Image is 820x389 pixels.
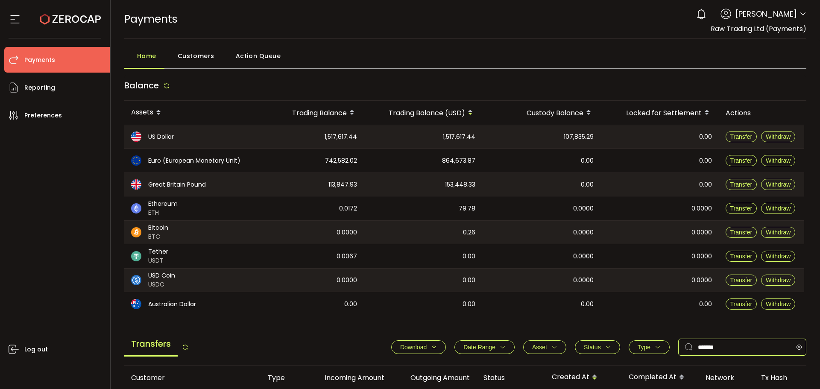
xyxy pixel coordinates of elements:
[584,344,601,351] span: Status
[699,373,754,383] div: Network
[454,340,515,354] button: Date Range
[730,277,753,284] span: Transfer
[600,105,719,120] div: Locked for Settlement
[261,373,306,383] div: Type
[328,180,357,190] span: 113,847.93
[337,252,357,261] span: 0.0067
[726,155,757,166] button: Transfer
[463,275,475,285] span: 0.00
[581,156,594,166] span: 0.00
[148,199,178,208] span: Ethereum
[777,348,820,389] iframe: Chat Widget
[699,156,712,166] span: 0.00
[573,275,594,285] span: 0.0000
[761,251,795,262] button: Withdraw
[726,131,757,142] button: Transfer
[325,156,357,166] span: 742,582.02
[443,132,475,142] span: 1,517,617.44
[761,155,795,166] button: Withdraw
[131,275,141,285] img: usdc_portfolio.svg
[148,180,206,189] span: Great Britain Pound
[766,301,791,307] span: Withdraw
[339,204,357,214] span: 0.0172
[463,299,475,309] span: 0.00
[148,300,196,309] span: Australian Dollar
[573,228,594,237] span: 0.0000
[445,180,475,190] span: 153,448.33
[148,271,175,280] span: USD Coin
[124,12,178,26] span: Payments
[148,132,174,141] span: US Dollar
[766,205,791,212] span: Withdraw
[24,109,62,122] span: Preferences
[463,252,475,261] span: 0.00
[124,105,257,120] div: Assets
[131,155,141,166] img: eur_portfolio.svg
[766,253,791,260] span: Withdraw
[761,179,795,190] button: Withdraw
[124,332,178,357] span: Transfers
[735,8,797,20] span: [PERSON_NAME]
[137,47,156,64] span: Home
[622,370,699,385] div: Completed At
[124,79,159,91] span: Balance
[761,298,795,310] button: Withdraw
[730,133,753,140] span: Transfer
[730,205,753,212] span: Transfer
[24,343,48,356] span: Log out
[726,251,757,262] button: Transfer
[730,301,753,307] span: Transfer
[523,340,566,354] button: Asset
[730,253,753,260] span: Transfer
[364,105,482,120] div: Trading Balance (USD)
[337,275,357,285] span: 0.0000
[131,132,141,142] img: usd_portfolio.svg
[131,203,141,214] img: eth_portfolio.svg
[391,340,446,354] button: Download
[148,256,168,265] span: USDT
[726,298,757,310] button: Transfer
[766,229,791,236] span: Withdraw
[148,232,168,241] span: BTC
[24,82,55,94] span: Reporting
[463,344,495,351] span: Date Range
[766,157,791,164] span: Withdraw
[131,227,141,237] img: btc_portfolio.svg
[24,54,55,66] span: Payments
[699,299,712,309] span: 0.00
[699,180,712,190] span: 0.00
[306,373,391,383] div: Incoming Amount
[575,340,620,354] button: Status
[730,229,753,236] span: Transfer
[691,252,712,261] span: 0.0000
[719,108,804,118] div: Actions
[761,203,795,214] button: Withdraw
[400,344,427,351] span: Download
[124,373,261,383] div: Customer
[442,156,475,166] span: 864,673.87
[344,299,357,309] span: 0.00
[178,47,214,64] span: Customers
[236,47,281,64] span: Action Queue
[325,132,357,142] span: 1,517,617.44
[131,299,141,309] img: aud_portfolio.svg
[766,133,791,140] span: Withdraw
[726,275,757,286] button: Transfer
[629,340,670,354] button: Type
[391,373,477,383] div: Outgoing Amount
[459,204,475,214] span: 79.78
[564,132,594,142] span: 107,835.29
[257,105,364,120] div: Trading Balance
[131,251,141,261] img: usdt_portfolio.svg
[532,344,547,351] span: Asset
[148,247,168,256] span: Tether
[148,208,178,217] span: ETH
[761,131,795,142] button: Withdraw
[477,373,545,383] div: Status
[148,156,240,165] span: Euro (European Monetary Unit)
[761,227,795,238] button: Withdraw
[726,179,757,190] button: Transfer
[699,132,712,142] span: 0.00
[691,204,712,214] span: 0.0000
